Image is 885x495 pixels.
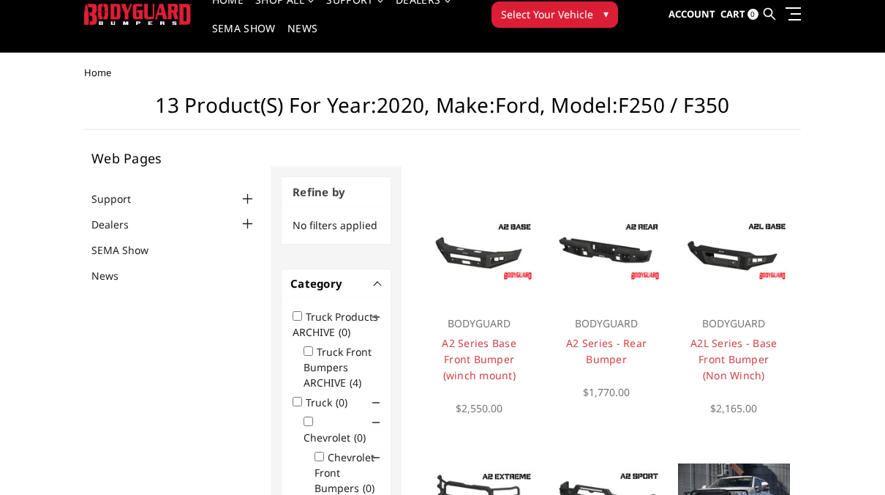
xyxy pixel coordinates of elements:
[315,450,383,495] label: Chevrolet Front Bumpers
[293,218,377,232] span: No filters applied
[690,336,777,382] a: A2L Series - Base Front Bumper (Non Winch)
[431,315,528,332] p: BODYGUARD
[290,275,382,292] h4: Category
[304,345,372,390] label: Truck Front Bumpers ARCHIVE
[372,399,380,406] span: Click to show/hide children
[747,9,758,20] span: 0
[339,325,350,339] span: (0)
[91,242,167,258] a: SEMA Show
[669,7,715,21] span: Account
[372,454,380,461] span: Click to show/hide children
[212,23,276,52] a: SEMA Show
[442,336,516,382] a: A2 Series Base Front Bumper (winch mount)
[91,268,137,283] a: News
[372,313,380,321] span: Click to show/hide children
[372,419,380,426] span: Click to show/hide children
[710,401,757,415] span: $2,165.00
[374,280,382,287] button: -
[363,481,374,495] span: (0)
[583,385,630,399] span: $1,770.00
[84,93,801,130] h1: 13 Product(s) for Year:2020, Make:Ford, Model:F250 / F350
[91,191,149,206] a: Support
[287,23,317,52] a: News
[492,1,618,28] button: Select Your Vehicle
[91,152,256,165] h5: Web Pages
[84,4,192,25] img: BODYGUARD BUMPERS
[456,401,502,415] span: $2,550.00
[91,217,147,232] a: Dealers
[685,315,783,332] p: BODYGUARD
[282,177,391,207] h3: Refine by
[336,395,347,409] span: (0)
[720,7,745,21] span: Cart
[566,336,647,366] a: A2 Series - Rear Bumper
[603,6,609,21] span: ▾
[354,431,366,444] span: (0)
[84,66,111,79] span: Home
[293,310,378,339] label: Truck Products ARCHIVE
[306,395,356,409] label: Truck
[501,7,593,22] span: Select Your Vehicle
[304,431,374,444] label: Chevrolet
[558,315,655,332] p: BODYGUARD
[350,376,361,390] span: (4)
